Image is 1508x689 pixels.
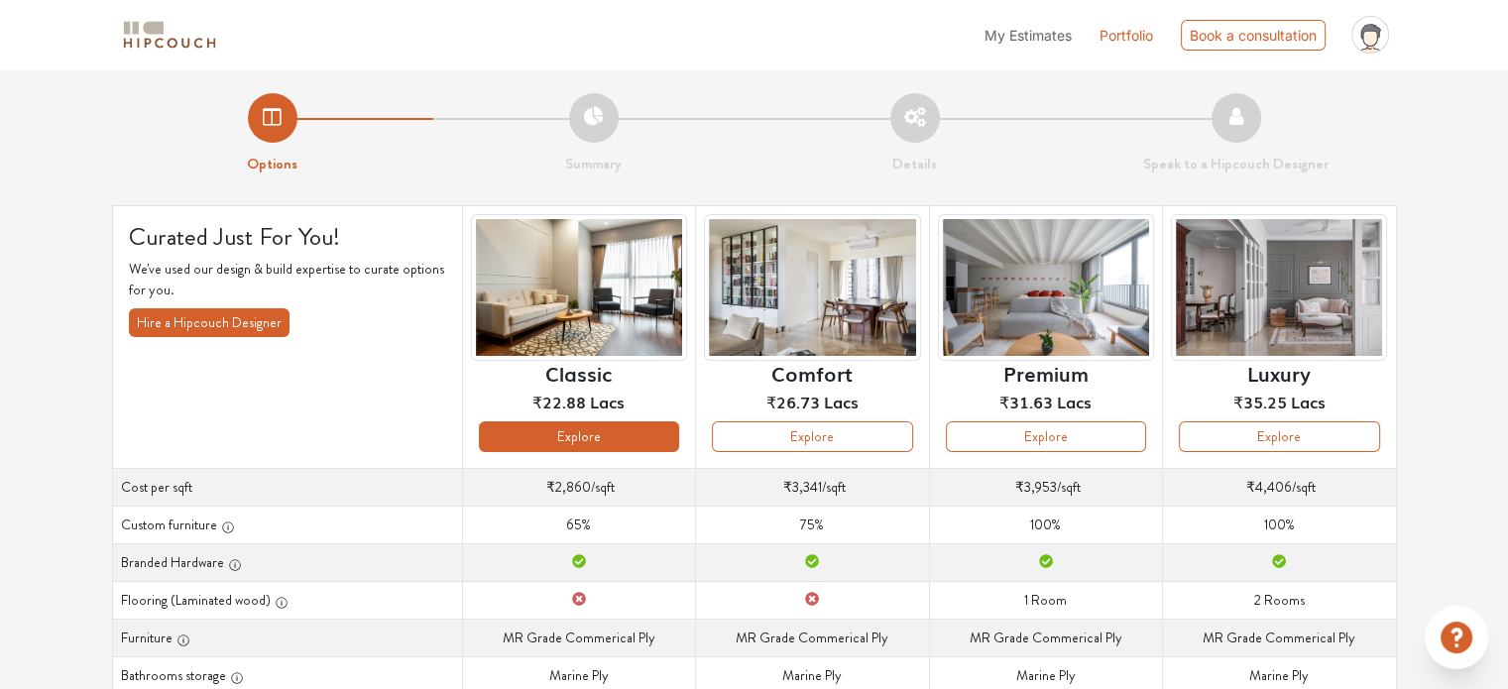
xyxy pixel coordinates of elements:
[1233,390,1287,413] span: ₹35.25
[696,506,929,543] td: 75%
[1163,619,1396,656] td: MR Grade Commerical Ply
[1179,421,1379,452] button: Explore
[824,390,859,413] span: Lacs
[129,308,290,337] button: Hire a Hipcouch Designer
[1246,477,1292,497] span: ₹4,406
[129,259,446,300] p: We've used our design & build expertise to curate options for you.
[1163,468,1396,506] td: /sqft
[696,468,929,506] td: /sqft
[532,390,586,413] span: ₹22.88
[929,506,1162,543] td: 100%
[1003,361,1089,385] h6: Premium
[1291,390,1326,413] span: Lacs
[1057,390,1092,413] span: Lacs
[120,13,219,57] span: logo-horizontal.svg
[929,468,1162,506] td: /sqft
[112,506,462,543] th: Custom furniture
[766,390,820,413] span: ₹26.73
[946,421,1146,452] button: Explore
[712,421,912,452] button: Explore
[545,361,612,385] h6: Classic
[892,153,937,174] strong: Details
[565,153,622,174] strong: Summary
[479,421,679,452] button: Explore
[112,619,462,656] th: Furniture
[1015,477,1057,497] span: ₹3,953
[999,390,1053,413] span: ₹31.63
[1100,25,1153,46] a: Portfolio
[783,477,822,497] span: ₹3,341
[704,214,920,362] img: header-preview
[1163,506,1396,543] td: 100%
[546,477,591,497] span: ₹2,860
[1247,361,1311,385] h6: Luxury
[112,468,462,506] th: Cost per sqft
[129,222,446,252] h4: Curated Just For You!
[112,581,462,619] th: Flooring (Laminated wood)
[938,214,1154,362] img: header-preview
[929,619,1162,656] td: MR Grade Commerical Ply
[929,581,1162,619] td: 1 Room
[112,543,462,581] th: Branded Hardware
[462,468,695,506] td: /sqft
[1163,581,1396,619] td: 2 Rooms
[696,619,929,656] td: MR Grade Commerical Ply
[1181,20,1326,51] div: Book a consultation
[985,27,1072,44] span: My Estimates
[1143,153,1329,174] strong: Speak to a Hipcouch Designer
[771,361,853,385] h6: Comfort
[462,506,695,543] td: 65%
[120,18,219,53] img: logo-horizontal.svg
[247,153,297,174] strong: Options
[471,214,687,362] img: header-preview
[462,619,695,656] td: MR Grade Commerical Ply
[590,390,625,413] span: Lacs
[1171,214,1387,362] img: header-preview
